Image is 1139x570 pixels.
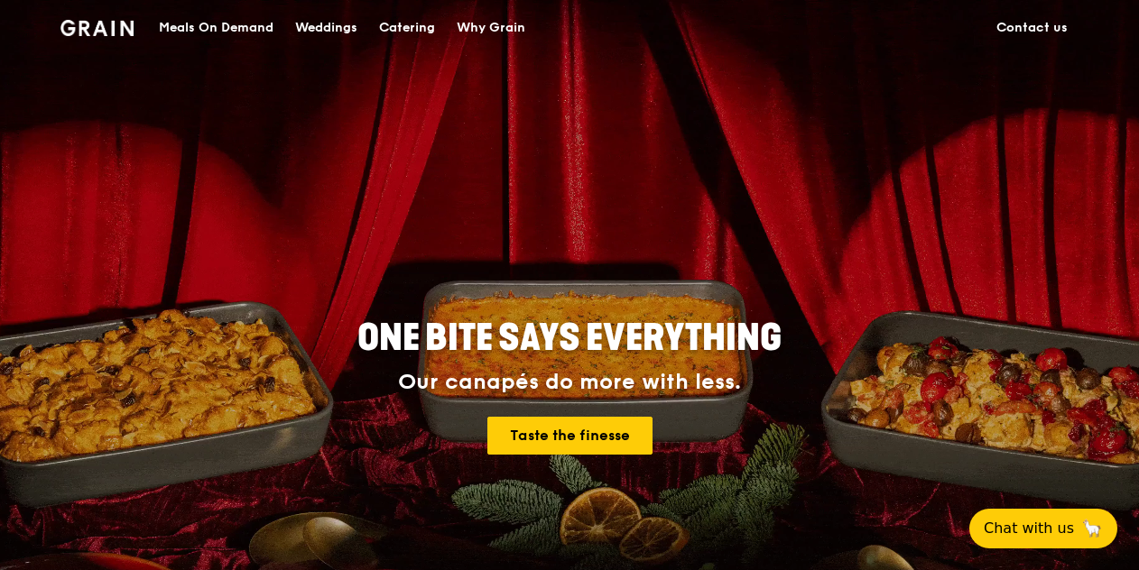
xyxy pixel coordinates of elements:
img: Grain [60,20,134,36]
span: ONE BITE SAYS EVERYTHING [357,317,782,360]
button: Chat with us🦙 [969,509,1117,548]
div: Our canapés do more with less. [245,370,894,395]
a: Taste the finesse [487,417,653,455]
div: Catering [379,1,435,55]
div: Why Grain [457,1,525,55]
a: Why Grain [446,1,536,55]
div: Meals On Demand [159,1,273,55]
div: Weddings [295,1,357,55]
span: 🦙 [1081,518,1103,539]
span: Chat with us [984,518,1074,539]
a: Weddings [284,1,368,55]
a: Contact us [986,1,1079,55]
a: Catering [368,1,446,55]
